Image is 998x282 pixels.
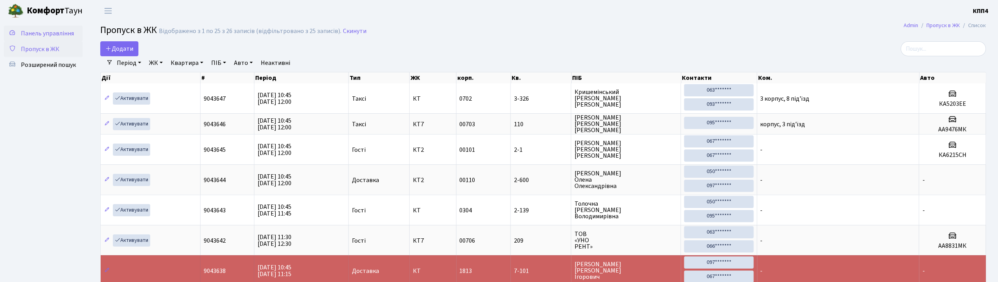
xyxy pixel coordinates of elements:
[460,267,472,275] span: 1813
[760,94,810,103] span: 3 корпус, 8 під'їзд
[343,28,366,35] a: Скинути
[352,238,366,244] span: Гості
[204,236,226,245] span: 9043642
[258,116,291,132] span: [DATE] 10:45 [DATE] 12:00
[892,17,998,34] nav: breadcrumb
[574,261,678,280] span: [PERSON_NAME] [PERSON_NAME] Ігорович
[101,72,201,83] th: Дії
[352,96,366,102] span: Таксі
[511,72,572,83] th: Кв.
[204,146,226,154] span: 9043645
[100,23,157,37] span: Пропуск в ЖК
[21,29,74,38] span: Панель управління
[27,4,64,17] b: Комфорт
[413,121,453,127] span: КТ7
[204,267,226,275] span: 9043638
[920,72,987,83] th: Авто
[98,4,118,17] button: Переключити навігацію
[4,26,83,41] a: Панель управління
[574,114,678,133] span: [PERSON_NAME] [PERSON_NAME] [PERSON_NAME]
[574,170,678,189] span: [PERSON_NAME] Олена Олександрівна
[460,94,472,103] span: 0702
[457,72,511,83] th: корп.
[258,56,293,70] a: Неактивні
[760,146,763,154] span: -
[113,144,150,156] a: Активувати
[410,72,457,83] th: ЖК
[460,176,475,184] span: 00110
[4,41,83,57] a: Пропуск в ЖК
[514,177,568,183] span: 2-600
[757,72,919,83] th: Ком.
[8,3,24,19] img: logo.png
[413,207,453,214] span: КТ
[352,207,366,214] span: Гості
[923,267,925,275] span: -
[352,147,366,153] span: Гості
[460,146,475,154] span: 00101
[514,121,568,127] span: 110
[159,28,341,35] div: Відображено з 1 по 25 з 26 записів (відфільтровано з 25 записів).
[923,151,983,159] h5: КА6215СН
[21,61,76,69] span: Розширений пошук
[514,238,568,244] span: 209
[113,234,150,247] a: Активувати
[113,174,150,186] a: Активувати
[352,177,379,183] span: Доставка
[413,177,453,183] span: КТ2
[4,57,83,73] a: Розширений пошук
[204,206,226,215] span: 9043643
[460,206,472,215] span: 0304
[923,126,983,133] h5: АА9476МК
[973,6,989,16] a: КПП4
[27,4,83,18] span: Таун
[904,21,919,29] a: Admin
[204,94,226,103] span: 9043647
[574,231,678,250] span: ТОВ «УНО РЕНТ»
[923,100,983,108] h5: КА5203ЕЕ
[574,140,678,159] span: [PERSON_NAME] [PERSON_NAME] [PERSON_NAME]
[254,72,349,83] th: Період
[923,206,925,215] span: -
[208,56,229,70] a: ПІБ
[413,147,453,153] span: КТ2
[258,142,291,157] span: [DATE] 10:45 [DATE] 12:00
[413,238,453,244] span: КТ7
[113,118,150,130] a: Активувати
[514,268,568,274] span: 7-101
[204,120,226,129] span: 9043646
[204,176,226,184] span: 9043644
[973,7,989,15] b: КПП4
[113,92,150,105] a: Активувати
[514,96,568,102] span: 3-326
[349,72,410,83] th: Тип
[113,204,150,216] a: Активувати
[258,91,291,106] span: [DATE] 10:45 [DATE] 12:00
[574,201,678,219] span: Толочна [PERSON_NAME] Володимирівна
[901,41,986,56] input: Пошук...
[760,176,763,184] span: -
[460,236,475,245] span: 00706
[760,267,763,275] span: -
[201,72,254,83] th: #
[114,56,144,70] a: Період
[258,203,291,218] span: [DATE] 10:45 [DATE] 11:45
[352,121,366,127] span: Таксі
[100,41,138,56] a: Додати
[923,242,983,250] h5: АА8831МК
[413,96,453,102] span: КТ
[923,176,925,184] span: -
[168,56,206,70] a: Квартира
[258,233,291,248] span: [DATE] 11:30 [DATE] 12:30
[514,207,568,214] span: 2-139
[258,263,291,278] span: [DATE] 10:45 [DATE] 11:15
[21,45,59,53] span: Пропуск в ЖК
[514,147,568,153] span: 2-1
[352,268,379,274] span: Доставка
[760,120,805,129] span: корпус, 3 під'їзд
[460,120,475,129] span: 00703
[231,56,256,70] a: Авто
[760,236,763,245] span: -
[258,172,291,188] span: [DATE] 10:45 [DATE] 12:00
[572,72,681,83] th: ПІБ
